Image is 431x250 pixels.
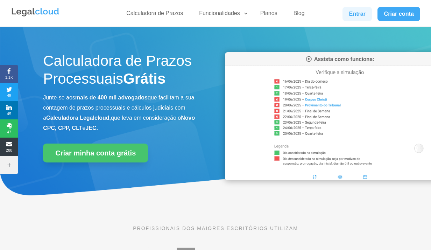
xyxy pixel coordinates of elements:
a: Criar conta [377,7,420,21]
a: Funcionalidades [195,10,248,20]
img: Legalcloud Logo [11,7,60,18]
a: Entrar [342,7,372,21]
a: Blog [289,10,309,20]
p: PROFISSIONAIS DOS MAIORES ESCRITÓRIOS UTILIZAM [43,224,388,232]
b: mais de 400 mil advogados [75,95,148,100]
p: Junte-se aos que facilitam a sua contagem de prazos processuais e cálculos judiciais com a que le... [43,93,206,133]
a: Criar minha conta grátis [43,144,148,162]
b: JEC. [85,125,98,131]
a: Calculadora de Prazos [122,10,187,20]
strong: Grátis [123,70,165,87]
a: Logo da Legalcloud [11,13,60,19]
a: Planos [256,10,282,20]
b: Calculadora Legalcloud, [46,115,111,121]
b: Novo CPC, CPP, CLT [43,115,195,131]
h1: Calculadora de Prazos Processuais [43,52,206,91]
